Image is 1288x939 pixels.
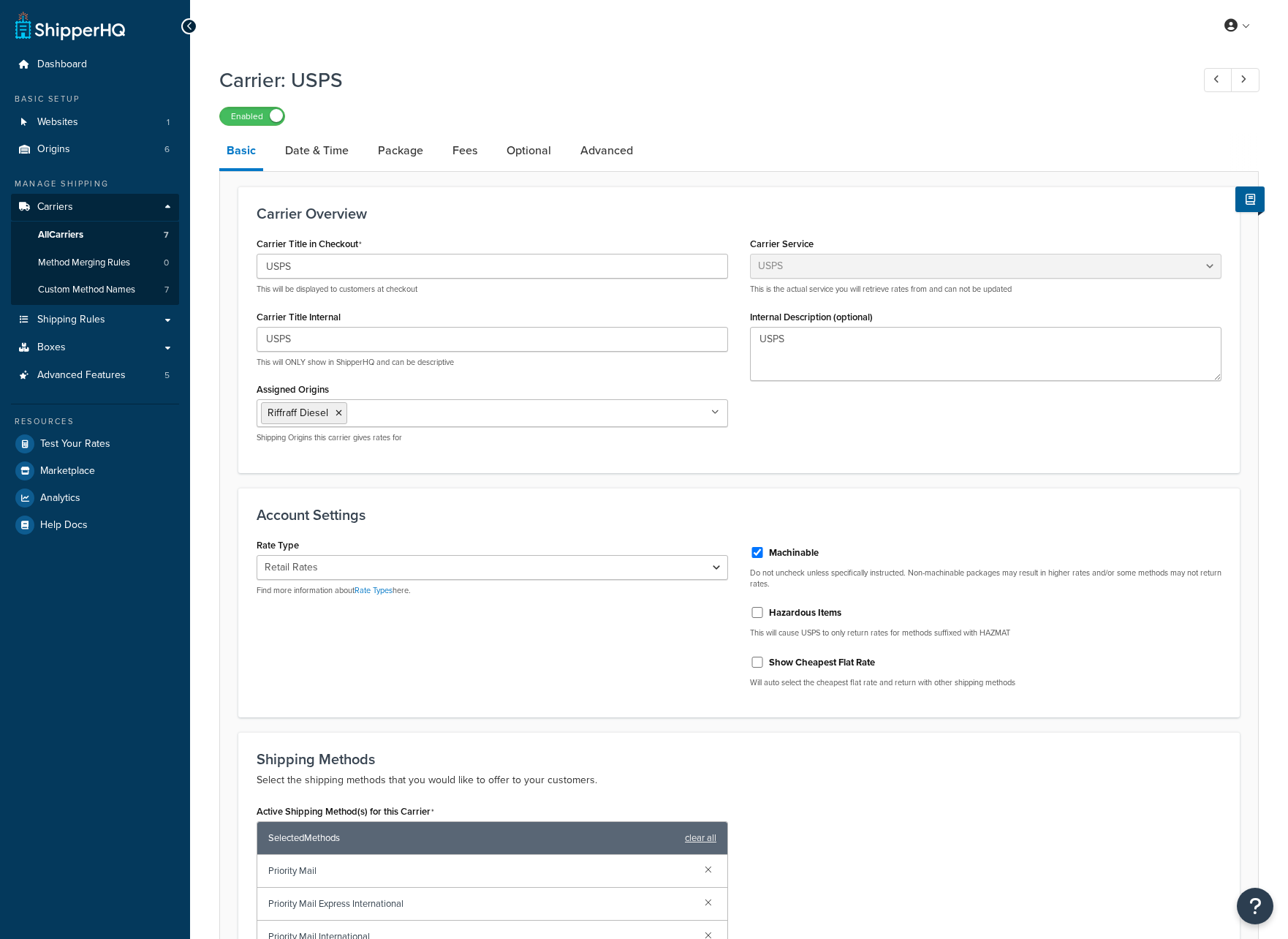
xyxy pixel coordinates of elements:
[38,257,130,269] span: Method Merging Rules
[11,194,179,221] a: Carriers
[268,894,693,914] span: Priority Mail Express International
[1231,68,1259,92] a: Next Record
[37,314,105,326] span: Shipping Rules
[257,507,1221,523] h3: Account Settings
[257,312,341,323] label: Carrier Title Internal
[257,540,299,551] label: Rate Type
[11,249,179,276] a: Method Merging Rules0
[40,492,80,505] span: Analytics
[268,828,678,848] span: Selected Methods
[11,194,179,305] li: Carriers
[37,369,126,382] span: Advanced Features
[1204,68,1232,92] a: Previous Record
[268,861,693,881] span: Priority Mail
[355,584,393,596] a: Rate Types
[219,133,263,171] a: Basic
[257,284,728,295] p: This will be displayed to customers at checkout
[750,327,1221,381] textarea: USPS
[11,431,179,457] a: Test Your Rates
[11,485,179,511] a: Analytics
[11,136,179,163] a: Origins6
[37,59,87,71] span: Dashboard
[750,238,814,249] label: Carrier Service
[219,66,1177,94] h1: Carrier: USPS
[11,458,179,484] a: Marketplace
[750,284,1221,295] p: This is the actual service you will retrieve rates from and can not be updated
[38,284,135,296] span: Custom Method Names
[37,143,70,156] span: Origins
[445,133,485,168] a: Fees
[11,222,179,249] a: AllCarriers7
[750,627,1221,638] p: This will cause USPS to only return rates for methods suffixed with HAZMAT
[769,656,875,669] label: Show Cheapest Flat Rate
[11,178,179,190] div: Manage Shipping
[268,405,328,421] span: Riffraff Diesel
[11,362,179,389] a: Advanced Features5
[11,249,179,276] li: Method Merging Rules
[11,415,179,428] div: Resources
[164,369,170,382] span: 5
[573,133,640,168] a: Advanced
[769,546,819,559] label: Machinable
[750,567,1221,590] p: Do not uncheck unless specifically instructed. Non-machinable packages may result in higher rates...
[40,465,95,478] span: Marketplace
[1237,888,1273,924] button: Open Resource Center
[257,357,728,368] p: This will ONLY show in ShipperHQ and can be descriptive
[257,384,329,395] label: Assigned Origins
[37,201,73,214] span: Carriers
[257,205,1221,222] h3: Carrier Overview
[685,828,716,848] a: clear all
[750,677,1221,688] p: Will auto select the cheapest flat rate and return with other shipping methods
[164,284,169,296] span: 7
[257,772,1221,789] p: Select the shipping methods that you would like to offer to your customers.
[40,438,110,450] span: Test Your Rates
[11,276,179,303] a: Custom Method Names7
[37,116,78,129] span: Websites
[37,342,66,354] span: Boxes
[11,109,179,136] a: Websites1
[220,108,284,125] label: Enabled
[164,257,169,269] span: 0
[257,238,362,250] label: Carrier Title in Checkout
[11,51,179,78] a: Dashboard
[164,143,170,156] span: 6
[257,806,434,818] label: Active Shipping Method(s) for this Carrier
[278,133,356,168] a: Date & Time
[11,334,179,361] a: Boxes
[1235,186,1265,212] button: Show Help Docs
[38,229,83,241] span: All Carriers
[371,133,431,168] a: Package
[499,133,558,168] a: Optional
[750,312,873,323] label: Internal Description (optional)
[11,93,179,105] div: Basic Setup
[164,229,169,241] span: 7
[257,432,728,443] p: Shipping Origins this carrier gives rates for
[11,109,179,136] li: Websites
[11,512,179,538] a: Help Docs
[167,116,170,129] span: 1
[769,606,841,619] label: Hazardous Items
[40,519,88,532] span: Help Docs
[257,751,1221,767] h3: Shipping Methods
[11,276,179,303] li: Custom Method Names
[11,306,179,333] a: Shipping Rules
[11,136,179,163] li: Origins
[257,585,728,596] p: Find more information about here.
[11,362,179,389] li: Advanced Features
